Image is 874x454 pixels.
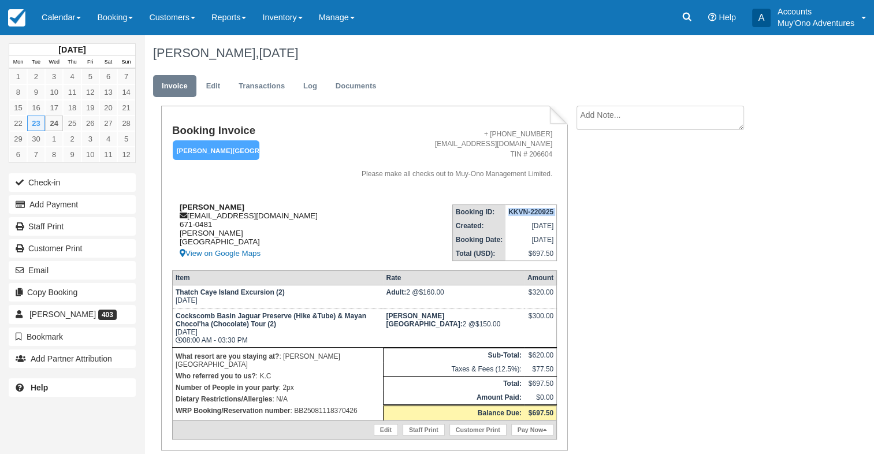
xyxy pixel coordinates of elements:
a: 9 [63,147,81,162]
span: [DATE] [259,46,298,60]
span: $160.00 [419,288,444,296]
a: 24 [45,116,63,131]
a: 12 [81,84,99,100]
address: + [PHONE_NUMBER] [EMAIL_ADDRESS][DOMAIN_NAME] TIN # 206604 Please make all checks out to Muy-Ono ... [339,129,553,179]
a: 4 [99,131,117,147]
a: 26 [81,116,99,131]
td: $620.00 [525,348,557,362]
strong: $697.50 [529,409,553,417]
p: Muy'Ono Adventures [778,17,854,29]
em: [PERSON_NAME][GEOGRAPHIC_DATA] [173,140,259,161]
a: 5 [81,69,99,84]
a: 13 [99,84,117,100]
div: $300.00 [527,312,553,329]
a: Staff Print [9,217,136,236]
th: Balance Due: [383,405,524,420]
a: Edit [374,424,398,436]
th: Tue [27,56,45,69]
a: 18 [63,100,81,116]
td: [DATE] 08:00 AM - 03:30 PM [172,308,383,347]
strong: Hopkins Bay Resort [386,312,462,328]
button: Bookmark [9,328,136,346]
button: Email [9,261,136,280]
p: : K.C [176,370,380,382]
a: 30 [27,131,45,147]
a: 10 [81,147,99,162]
a: 5 [117,131,135,147]
a: 12 [117,147,135,162]
a: Pay Now [511,424,553,436]
button: Add Partner Attribution [9,349,136,368]
td: [DATE] [505,233,557,247]
th: Sat [99,56,117,69]
strong: KKVN-220925 [508,208,553,216]
a: 3 [45,69,63,84]
a: 16 [27,100,45,116]
td: $697.50 [505,247,557,261]
i: Help [708,13,716,21]
h1: Booking Invoice [172,125,334,137]
td: 2 @ [383,285,524,308]
a: Documents [327,75,385,98]
span: [PERSON_NAME] [29,310,96,319]
a: Transactions [230,75,293,98]
a: 2 [27,69,45,84]
strong: Adult [386,288,406,296]
a: 10 [45,84,63,100]
a: 21 [117,100,135,116]
strong: [PERSON_NAME] [180,203,244,211]
p: : [PERSON_NAME][GEOGRAPHIC_DATA] [176,351,380,370]
a: [PERSON_NAME][GEOGRAPHIC_DATA] [172,140,255,161]
strong: What resort are you staying at? [176,352,279,360]
a: [PERSON_NAME] 403 [9,305,136,323]
td: $0.00 [525,390,557,405]
a: 2 [63,131,81,147]
b: Help [31,383,48,392]
td: [DATE] [172,285,383,308]
strong: [DATE] [58,45,85,54]
strong: Who referred you to us? [176,372,256,380]
th: Item [172,270,383,285]
a: 7 [27,147,45,162]
a: 28 [117,116,135,131]
a: 23 [27,116,45,131]
a: 1 [9,69,27,84]
a: 25 [63,116,81,131]
a: 6 [9,147,27,162]
td: $697.50 [525,376,557,390]
a: 22 [9,116,27,131]
a: 29 [9,131,27,147]
a: 27 [99,116,117,131]
a: 11 [99,147,117,162]
span: $150.00 [475,320,500,328]
a: View on Google Maps [180,246,334,261]
th: Mon [9,56,27,69]
strong: WRP Booking/Reservation number [176,407,290,415]
span: Help [719,13,736,22]
a: 3 [81,131,99,147]
a: 19 [81,100,99,116]
th: Total: [383,376,524,390]
th: Rate [383,270,524,285]
strong: Dietary Restrictions/Allergies [176,395,272,403]
span: 403 [98,310,117,320]
a: 4 [63,69,81,84]
th: Thu [63,56,81,69]
th: Created: [452,219,505,233]
th: Total (USD): [452,247,505,261]
th: Booking ID: [452,204,505,219]
a: Edit [198,75,229,98]
th: Wed [45,56,63,69]
th: Amount [525,270,557,285]
th: Booking Date: [452,233,505,247]
button: Copy Booking [9,283,136,302]
a: 7 [117,69,135,84]
td: [DATE] [505,219,557,233]
a: 15 [9,100,27,116]
a: Customer Print [9,239,136,258]
strong: Thatch Caye Island Excursion (2) [176,288,285,296]
strong: Number of People in your party [176,384,279,392]
p: : N/A [176,393,380,405]
td: 2 @ [383,308,524,347]
a: 6 [99,69,117,84]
